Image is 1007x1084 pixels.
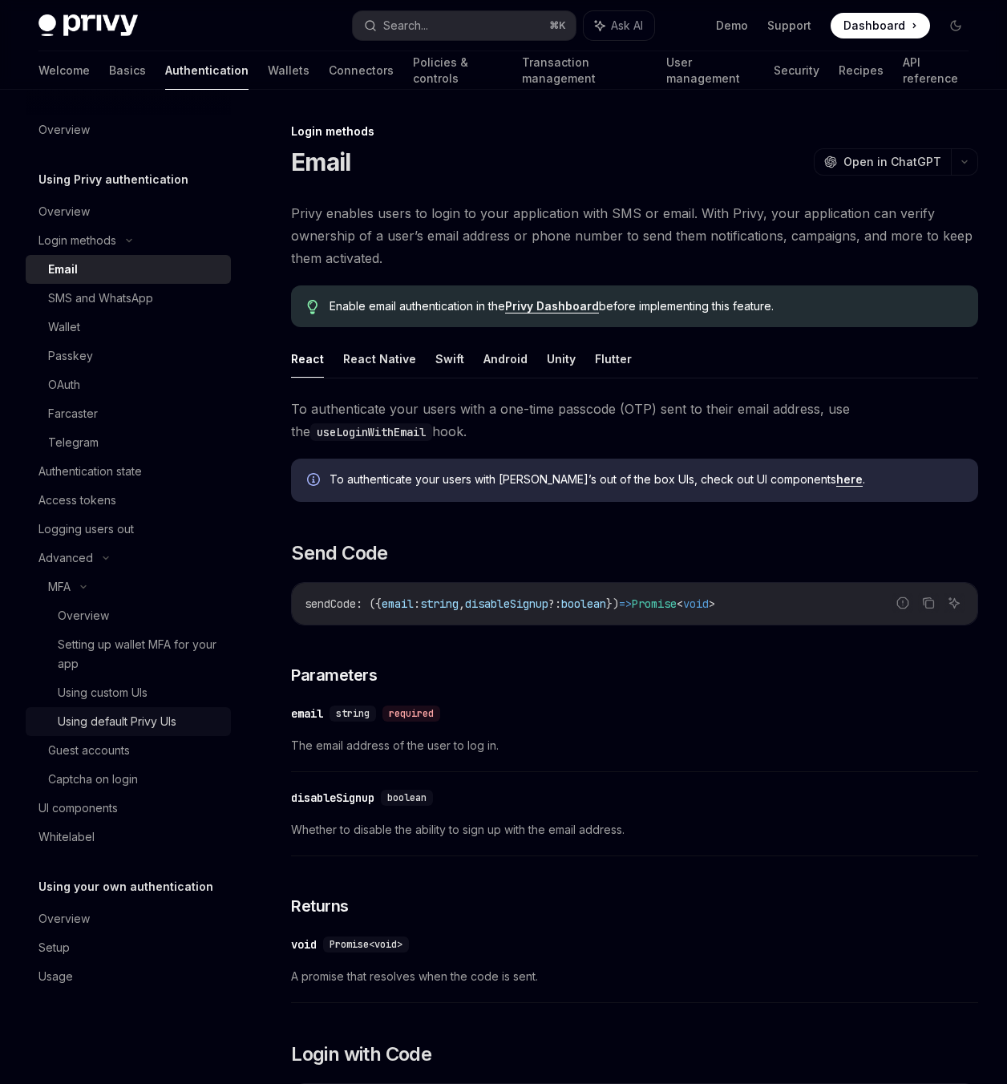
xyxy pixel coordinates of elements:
a: Using default Privy UIs [26,707,231,736]
code: useLoginWithEmail [310,423,432,441]
div: Telegram [48,433,99,452]
span: Parameters [291,664,377,686]
div: Passkey [48,346,93,366]
button: Search...⌘K [353,11,576,40]
a: Email [26,255,231,284]
div: MFA [48,577,71,597]
a: Overview [26,115,231,144]
span: Privy enables users to login to your application with SMS or email. With Privy, your application ... [291,202,978,269]
span: void [683,597,709,611]
a: Security [774,51,819,90]
svg: Tip [307,300,318,314]
button: Swift [435,340,464,378]
div: email [291,706,323,722]
a: Support [767,18,811,34]
a: Logging users out [26,515,231,544]
button: Report incorrect code [892,593,913,613]
a: Passkey [26,342,231,370]
button: Toggle dark mode [943,13,969,38]
span: boolean [561,597,606,611]
a: Dashboard [831,13,930,38]
div: Using default Privy UIs [58,712,176,731]
span: }) [606,597,619,611]
div: OAuth [48,375,80,394]
span: email [382,597,414,611]
a: Basics [109,51,146,90]
div: Login methods [38,231,116,250]
a: Authentication state [26,457,231,486]
span: Promise<void> [330,938,402,951]
a: Wallet [26,313,231,342]
a: Usage [26,962,231,991]
div: Advanced [38,548,93,568]
span: Whether to disable the ability to sign up with the email address. [291,820,978,839]
div: void [291,936,317,953]
span: : [414,597,420,611]
a: Welcome [38,51,90,90]
a: Overview [26,601,231,630]
a: Guest accounts [26,736,231,765]
span: Returns [291,895,349,917]
a: Recipes [839,51,884,90]
span: > [709,597,715,611]
a: Policies & controls [413,51,503,90]
div: SMS and WhatsApp [48,289,153,308]
div: Overview [38,202,90,221]
span: To authenticate your users with [PERSON_NAME]’s out of the box UIs, check out UI components . [330,471,962,487]
a: Captcha on login [26,765,231,794]
span: disableSignup [465,597,548,611]
div: Overview [58,606,109,625]
img: dark logo [38,14,138,37]
h1: Email [291,148,350,176]
span: boolean [387,791,427,804]
span: < [677,597,683,611]
div: Overview [38,120,90,140]
a: Access tokens [26,486,231,515]
span: string [420,597,459,611]
span: Ask AI [611,18,643,34]
a: User management [666,51,754,90]
button: Flutter [595,340,632,378]
span: To authenticate your users with a one-time passcode (OTP) sent to their email address, use the hook. [291,398,978,443]
div: Setting up wallet MFA for your app [58,635,221,673]
div: UI components [38,799,118,818]
div: Wallet [48,318,80,337]
span: Promise [632,597,677,611]
div: Email [48,260,78,279]
a: Whitelabel [26,823,231,851]
a: here [836,472,863,487]
div: Farcaster [48,404,98,423]
button: Unity [547,340,576,378]
a: API reference [903,51,969,90]
a: Overview [26,197,231,226]
div: Usage [38,967,73,986]
a: Setting up wallet MFA for your app [26,630,231,678]
a: Telegram [26,428,231,457]
button: Ask AI [584,11,654,40]
button: Ask AI [944,593,965,613]
a: Wallets [268,51,309,90]
span: Send Code [291,540,388,566]
span: Enable email authentication in the before implementing this feature. [330,298,962,314]
div: Guest accounts [48,741,130,760]
span: The email address of the user to log in. [291,736,978,755]
button: Copy the contents from the code block [918,593,939,613]
svg: Info [307,473,323,489]
span: string [336,707,370,720]
div: Logging users out [38,520,134,539]
span: ?: [548,597,561,611]
div: Using custom UIs [58,683,148,702]
span: Dashboard [843,18,905,34]
span: sendCode [305,597,356,611]
span: : ({ [356,597,382,611]
div: disableSignup [291,790,374,806]
h5: Using your own authentication [38,877,213,896]
div: Overview [38,909,90,928]
a: Privy Dashboard [505,299,599,313]
span: A promise that resolves when the code is sent. [291,967,978,986]
a: Authentication [165,51,249,90]
div: Captcha on login [48,770,138,789]
div: Search... [383,16,428,35]
div: Authentication state [38,462,142,481]
span: => [619,597,632,611]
